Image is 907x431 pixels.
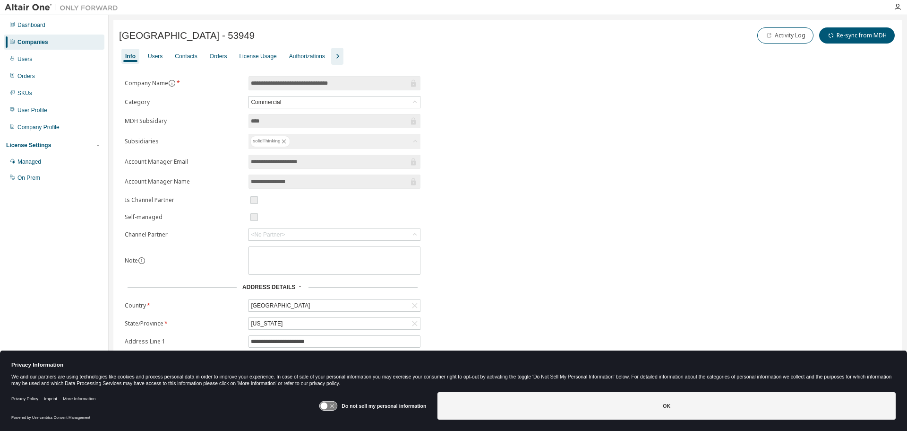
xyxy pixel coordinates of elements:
div: Companies [17,38,48,46]
button: Re-sync from MDH [819,27,895,44]
div: [US_STATE] [249,318,420,329]
label: Account Manager Name [125,178,243,185]
label: Subsidiaries [125,138,243,145]
label: Category [125,98,243,106]
div: Users [17,55,32,63]
div: License Usage [239,53,276,60]
div: Orders [210,53,227,60]
div: Company Profile [17,123,60,131]
div: User Profile [17,106,47,114]
label: Self-managed [125,213,243,221]
div: Commercial [249,97,282,107]
img: Altair One [5,3,123,12]
button: Activity Log [757,27,813,44]
button: information [168,79,176,87]
div: <No Partner> [249,229,420,240]
div: solidThinking [248,134,420,149]
div: [GEOGRAPHIC_DATA] [249,300,420,311]
span: [GEOGRAPHIC_DATA] - 53949 [119,30,255,41]
div: Authorizations [289,53,325,60]
div: Users [148,53,163,60]
label: Country [125,302,243,309]
div: Orders [17,72,35,80]
div: solidThinking [250,136,290,147]
span: Address Details [242,284,295,290]
div: [US_STATE] [249,318,284,329]
button: information [138,257,145,264]
label: Account Manager Email [125,158,243,166]
div: Contacts [175,53,197,60]
div: <No Partner> [251,231,285,238]
div: [GEOGRAPHIC_DATA] [249,300,311,311]
label: Channel Partner [125,231,243,238]
label: Is Channel Partner [125,196,243,204]
label: MDH Subsidary [125,117,243,125]
div: SKUs [17,89,32,97]
label: State/Province [125,320,243,327]
label: Note [125,256,138,264]
div: Info [125,53,136,60]
label: Address Line 1 [125,338,243,345]
div: License Settings [6,141,51,149]
div: Commercial [249,97,420,108]
div: On Prem [17,174,40,182]
div: Dashboard [17,21,45,29]
div: Managed [17,158,41,166]
label: Company Name [125,79,243,87]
